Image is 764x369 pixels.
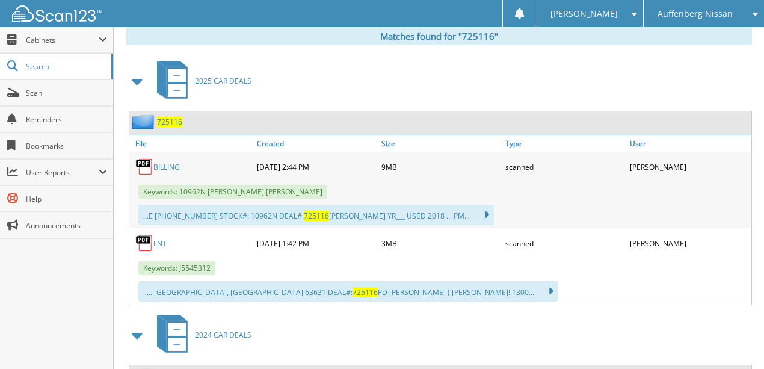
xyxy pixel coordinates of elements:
div: [DATE] 2:44 PM [254,155,378,179]
div: [PERSON_NAME] [627,231,751,255]
a: 725116 [157,117,182,127]
img: scan123-logo-white.svg [12,5,102,22]
a: 2025 CAR DEALS [150,57,251,105]
span: Scan [26,88,107,98]
img: PDF.png [135,158,153,176]
span: Keywords: 10962N [PERSON_NAME] [PERSON_NAME] [138,185,327,199]
span: 725116 [304,211,329,221]
a: User [627,135,751,152]
span: 2024 CAR DEALS [195,330,251,340]
div: scanned [502,155,627,179]
a: BILLING [153,162,180,172]
span: 2025 CAR DEALS [195,76,251,86]
span: Auffenberg Nissan [658,10,733,17]
div: 3MB [378,231,503,255]
span: Announcements [26,220,107,231]
a: Type [502,135,627,152]
span: 725116 [353,287,378,297]
span: Keywords: J5545312 [138,261,215,275]
span: User Reports [26,167,99,178]
img: PDF.png [135,234,153,252]
span: [PERSON_NAME] [550,10,618,17]
img: folder2.png [132,114,157,129]
a: 2024 CAR DEALS [150,311,251,359]
div: ...E [PHONE_NUMBER] STOCK#: 10962N DEAL#: [PERSON_NAME] YR___ USED 2018 ... PM... [138,205,494,225]
span: Cabinets [26,35,99,45]
a: Size [378,135,503,152]
span: Reminders [26,114,107,125]
div: 9MB [378,155,503,179]
iframe: Chat Widget [704,311,764,369]
div: [DATE] 1:42 PM [254,231,378,255]
div: ..... [GEOGRAPHIC_DATA], [GEOGRAPHIC_DATA] 63631 DEAL#: PD [PERSON_NAME] ( [PERSON_NAME]! 1300... [138,281,558,302]
span: Bookmarks [26,141,107,151]
div: Matches found for "725116" [126,27,752,45]
a: Created [254,135,378,152]
span: Search [26,61,105,72]
div: [PERSON_NAME] [627,155,751,179]
div: scanned [502,231,627,255]
span: Help [26,194,107,204]
a: LNT [153,238,167,249]
a: File [129,135,254,152]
